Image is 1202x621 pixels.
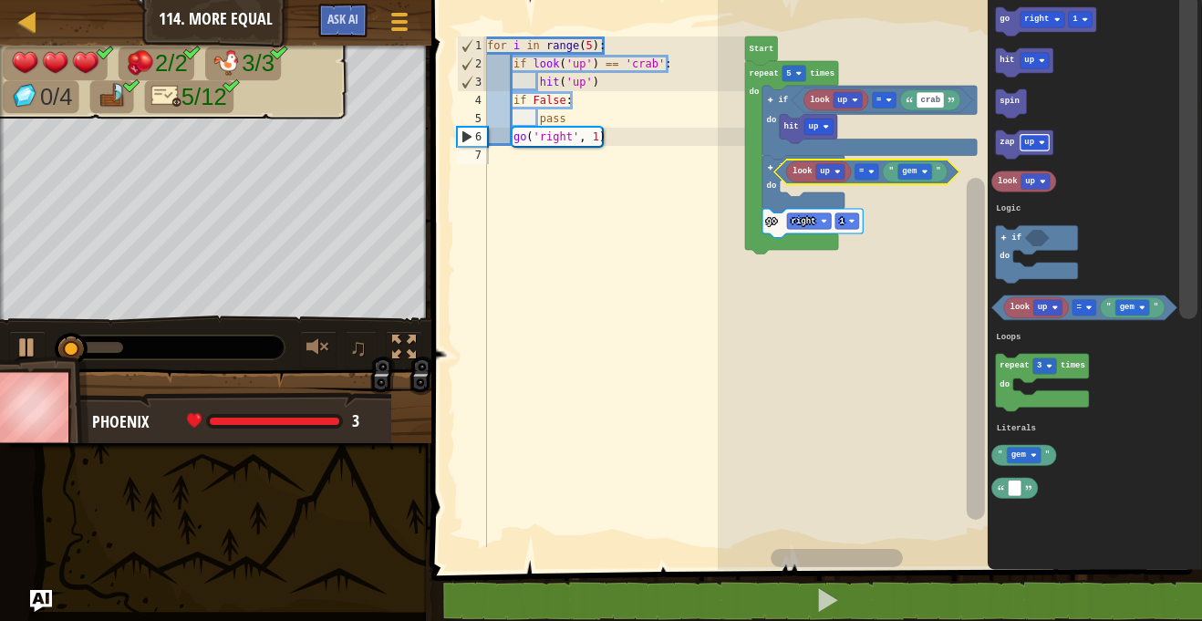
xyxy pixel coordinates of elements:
text: do [749,88,759,97]
div: 3 [458,73,487,91]
text: up [1024,139,1034,148]
span: 3/3 [242,50,275,77]
text: gem [902,167,917,176]
text: if [1011,233,1021,243]
text: hit [1000,57,1014,66]
li: Your hero must survive. [3,47,107,80]
text: up [1024,57,1034,66]
text: go [1000,16,1010,25]
button: Show game menu [377,4,422,47]
div: 6 [458,128,487,146]
li: Collect the gems. [3,80,78,114]
span: ♫ [349,334,368,361]
text: " [1106,304,1111,313]
text: up [837,96,847,105]
text: repeat [1000,362,1029,371]
button: Ctrl + P: Play [9,331,46,368]
li: Only 10 lines of code [144,80,233,114]
text: up [1037,304,1047,313]
text: " [936,167,940,176]
text: hit [783,122,798,131]
text: = [859,167,864,176]
text: " [1154,304,1158,313]
text: zap [1000,139,1014,148]
text: do [766,181,776,191]
div: 5 [457,109,487,128]
text: right [791,217,815,226]
text: gem [1119,304,1135,313]
span: 5/12 [181,83,227,109]
text: spin [1000,98,1020,107]
text: up [808,122,818,131]
text: = [1076,304,1081,313]
text: Start [749,45,773,54]
text: if [778,96,788,105]
span: 0/4 [40,83,73,109]
text: " [998,451,1002,461]
text: times [810,69,834,78]
span: Ask AI [327,10,358,27]
text: do [766,116,776,125]
text: 3 [1037,362,1041,371]
text: crab [920,96,940,105]
span: 3 [352,409,359,432]
div: 4 [457,91,487,109]
text: 1 [1072,16,1078,25]
text: do [1000,252,1010,261]
text: if [778,163,788,172]
text: go [766,217,776,226]
text: 1 [839,217,845,226]
text: Loops [996,333,1021,342]
text: " [1044,451,1049,461]
button: Ask AI [30,590,52,612]
text: Literals [996,424,1035,433]
text: look [1010,304,1030,313]
span: 2/2 [155,50,188,77]
text: right [1024,16,1049,25]
button: Ask AI [318,4,368,37]
li: Go to the raft. [90,80,134,114]
div: health: 3 / 3 [187,413,359,430]
button: Toggle fullscreen [386,331,422,368]
text: look [810,96,830,105]
button: ♫ [346,331,377,368]
text: 5 [786,69,791,78]
text: times [1061,362,1085,371]
div: 1 [458,36,487,55]
button: Adjust volume [300,331,337,368]
text: look [793,167,813,176]
text: up [1025,177,1035,186]
div: 2 [458,55,487,73]
text: " [888,167,893,176]
li: Defeat the enemies. [119,47,194,80]
text: gem [1010,451,1026,461]
text: = [876,96,881,105]
text: repeat [749,69,778,78]
text: look [998,177,1018,186]
li: Friends must survive. [205,47,281,80]
text: Logic [996,204,1021,213]
text: up [820,167,830,176]
text: do [1000,380,1010,389]
div: Phoenix [92,410,373,434]
div: 7 [457,146,487,164]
